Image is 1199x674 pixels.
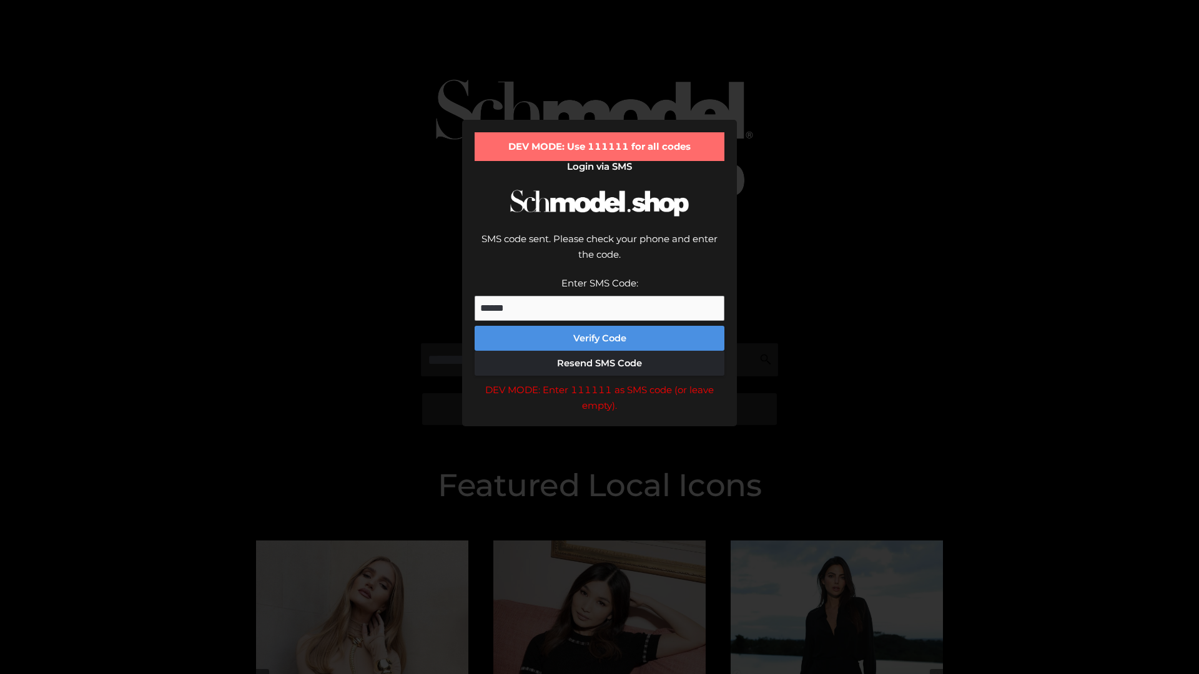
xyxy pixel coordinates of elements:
div: DEV MODE: Use 111111 for all codes [475,132,724,161]
h2: Login via SMS [475,161,724,172]
div: DEV MODE: Enter 111111 as SMS code (or leave empty). [475,382,724,414]
label: Enter SMS Code: [561,277,638,289]
img: Schmodel Logo [506,178,693,228]
button: Resend SMS Code [475,351,724,376]
button: Verify Code [475,326,724,351]
div: SMS code sent. Please check your phone and enter the code. [475,231,724,275]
